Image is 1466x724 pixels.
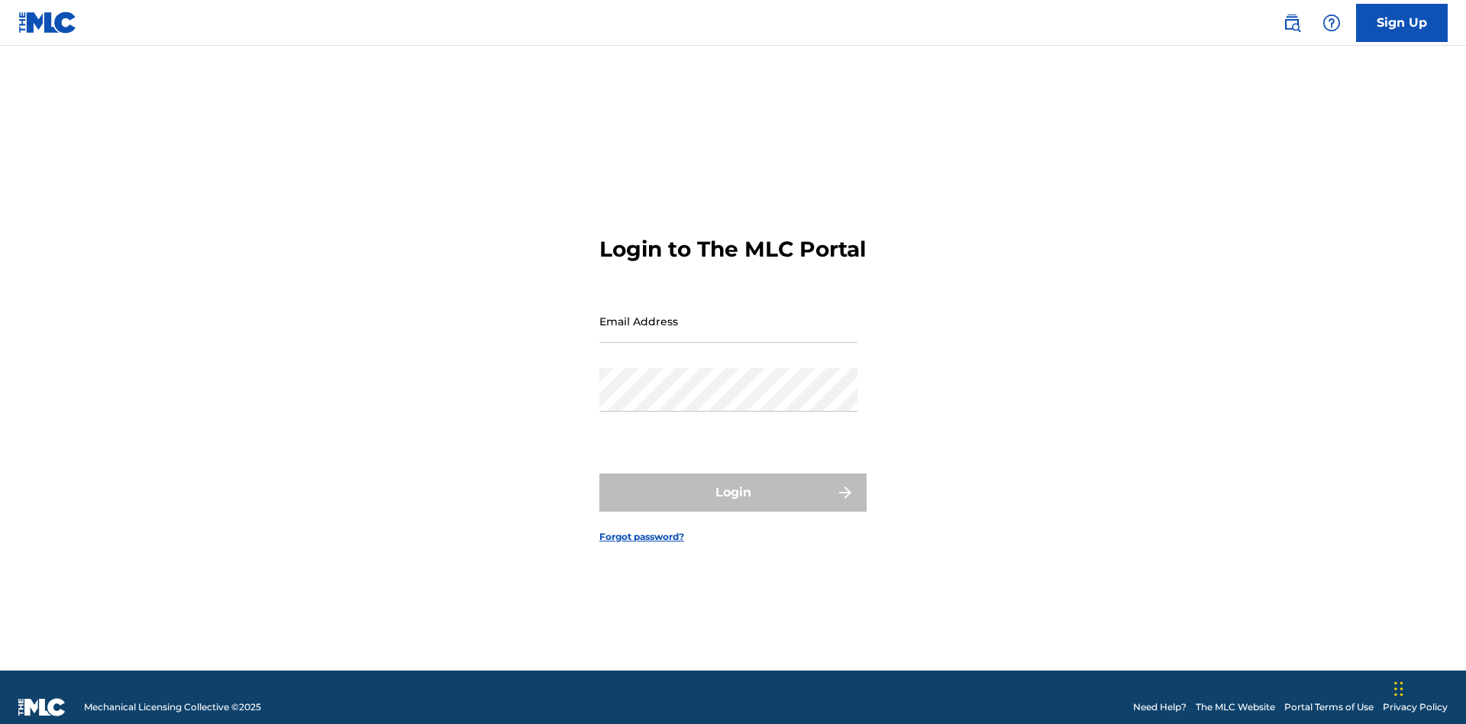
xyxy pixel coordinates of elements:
div: Drag [1394,666,1403,712]
a: Need Help? [1133,700,1187,714]
img: logo [18,698,66,716]
img: search [1283,14,1301,32]
a: The MLC Website [1196,700,1275,714]
a: Privacy Policy [1383,700,1448,714]
div: Help [1316,8,1347,38]
a: Public Search [1277,8,1307,38]
img: help [1322,14,1341,32]
h3: Login to The MLC Portal [599,236,866,263]
a: Forgot password? [599,530,684,544]
a: Sign Up [1356,4,1448,42]
iframe: Chat Widget [1390,651,1466,724]
img: MLC Logo [18,11,77,34]
span: Mechanical Licensing Collective © 2025 [84,700,261,714]
a: Portal Terms of Use [1284,700,1374,714]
